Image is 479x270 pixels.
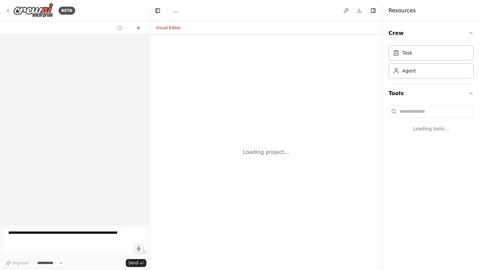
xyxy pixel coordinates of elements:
div: Loading project... [243,148,289,156]
span: Improve [12,260,29,266]
div: Loading tools... [389,120,474,137]
div: Crew [389,43,474,84]
img: Logo [13,3,53,18]
div: Agent [402,67,416,74]
button: Visual Editor [152,24,185,32]
span: Send [128,260,138,266]
button: Switch to previous chat [114,24,130,32]
div: Task [402,50,412,56]
button: Tools [389,84,474,103]
div: BETA [59,7,75,15]
button: Send [126,259,146,267]
button: Hide left sidebar [153,6,162,15]
button: Click to speak your automation idea [134,243,144,253]
button: Improve [3,259,32,267]
h4: Resources [389,7,416,15]
nav: breadcrumb [173,7,178,14]
div: Tools [389,103,474,143]
button: Crew [389,24,474,43]
button: Start a new chat [133,24,144,32]
span: ... [173,7,178,14]
button: Hide right sidebar [369,6,378,15]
